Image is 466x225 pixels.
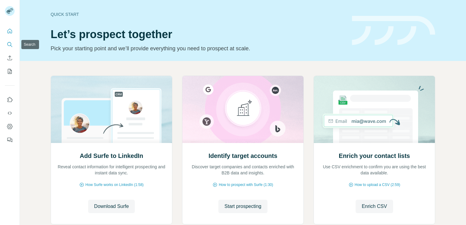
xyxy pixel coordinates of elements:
button: Dashboard [5,121,15,132]
button: Feedback [5,134,15,145]
div: Quick start [51,11,345,17]
button: Use Surfe API [5,108,15,119]
h2: Identify target accounts [209,152,278,160]
p: Discover target companies and contacts enriched with B2B data and insights. [188,164,297,176]
p: Use CSV enrichment to confirm you are using the best data available. [320,164,429,176]
span: How Surfe works on LinkedIn (1:58) [85,182,144,187]
img: Enrich your contact lists [314,76,435,143]
span: Start prospecting [224,203,261,210]
button: Enrich CSV [356,200,393,213]
button: Download Surfe [88,200,135,213]
img: banner [352,16,435,45]
img: Add Surfe to LinkedIn [51,76,172,143]
button: Search [5,39,15,50]
button: My lists [5,66,15,77]
h2: Enrich your contact lists [339,152,410,160]
button: Enrich CSV [5,52,15,63]
h1: Let’s prospect together [51,28,345,41]
span: Download Surfe [94,203,129,210]
span: Enrich CSV [362,203,387,210]
p: Pick your starting point and we’ll provide everything you need to prospect at scale. [51,44,345,53]
p: Reveal contact information for intelligent prospecting and instant data sync. [57,164,166,176]
span: How to prospect with Surfe (1:30) [219,182,273,187]
span: How to upload a CSV (2:59) [355,182,400,187]
button: Quick start [5,26,15,37]
button: Use Surfe on LinkedIn [5,94,15,105]
img: Identify target accounts [182,76,304,143]
button: Start prospecting [218,200,267,213]
h2: Add Surfe to LinkedIn [80,152,143,160]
